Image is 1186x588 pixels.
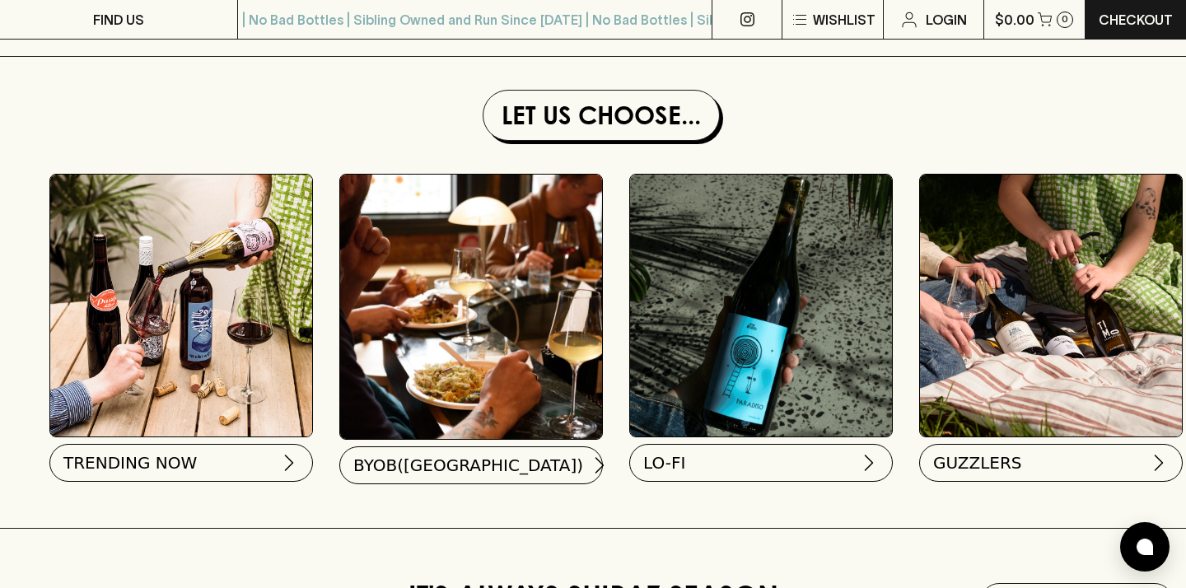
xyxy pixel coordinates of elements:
button: GUZZLERS [919,444,1183,482]
img: chevron-right.svg [859,453,879,473]
p: 0 [1062,15,1068,24]
h1: Let Us Choose... [490,97,712,133]
img: chevron-right.svg [1149,453,1169,473]
span: TRENDING NOW [63,451,197,474]
p: FIND US [93,10,144,30]
p: $0.00 [995,10,1034,30]
img: lofi_7376686939.gif [630,175,892,436]
span: LO-FI [643,451,685,474]
p: Login [926,10,967,30]
span: GUZZLERS [933,451,1022,474]
img: PACKS [920,175,1182,436]
img: chevron-right.svg [279,453,299,473]
button: TRENDING NOW [49,444,313,482]
p: Wishlist [813,10,875,30]
span: BYOB([GEOGRAPHIC_DATA]) [353,454,583,477]
img: chevron-right.svg [590,455,609,475]
img: bubble-icon [1137,539,1153,555]
p: Checkout [1099,10,1173,30]
button: BYOB([GEOGRAPHIC_DATA]) [339,446,603,484]
button: LO-FI [629,444,893,482]
img: Best Sellers [50,175,312,436]
img: BYOB(angers) [340,175,602,439]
